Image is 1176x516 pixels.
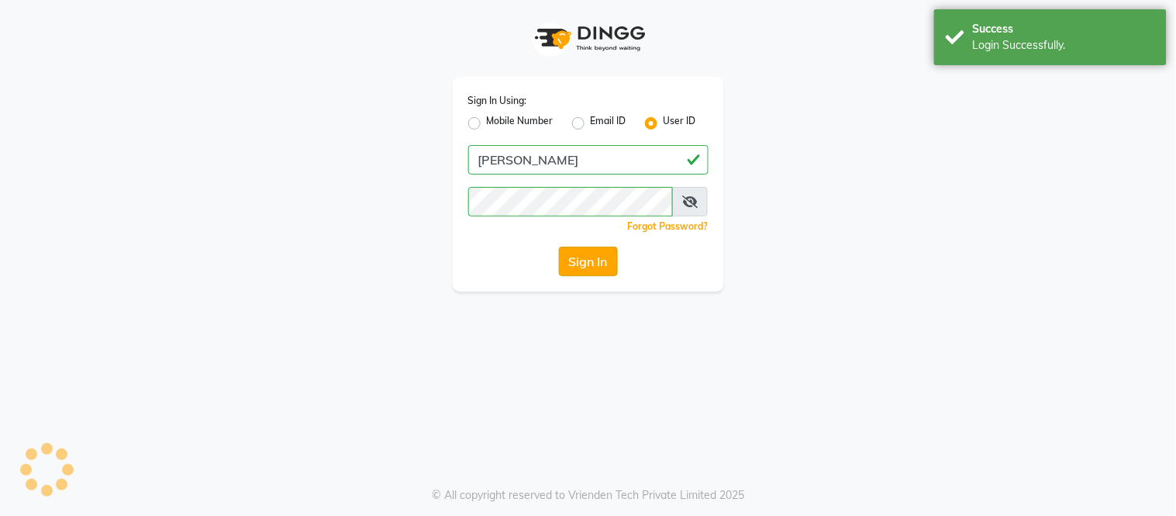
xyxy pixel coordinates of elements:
[468,94,527,108] label: Sign In Using:
[973,37,1155,54] div: Login Successfully.
[468,145,709,175] input: Username
[468,187,674,216] input: Username
[628,220,709,232] a: Forgot Password?
[559,247,618,276] button: Sign In
[973,21,1155,37] div: Success
[487,114,554,133] label: Mobile Number
[591,114,626,133] label: Email ID
[664,114,696,133] label: User ID
[526,16,650,61] img: logo1.svg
